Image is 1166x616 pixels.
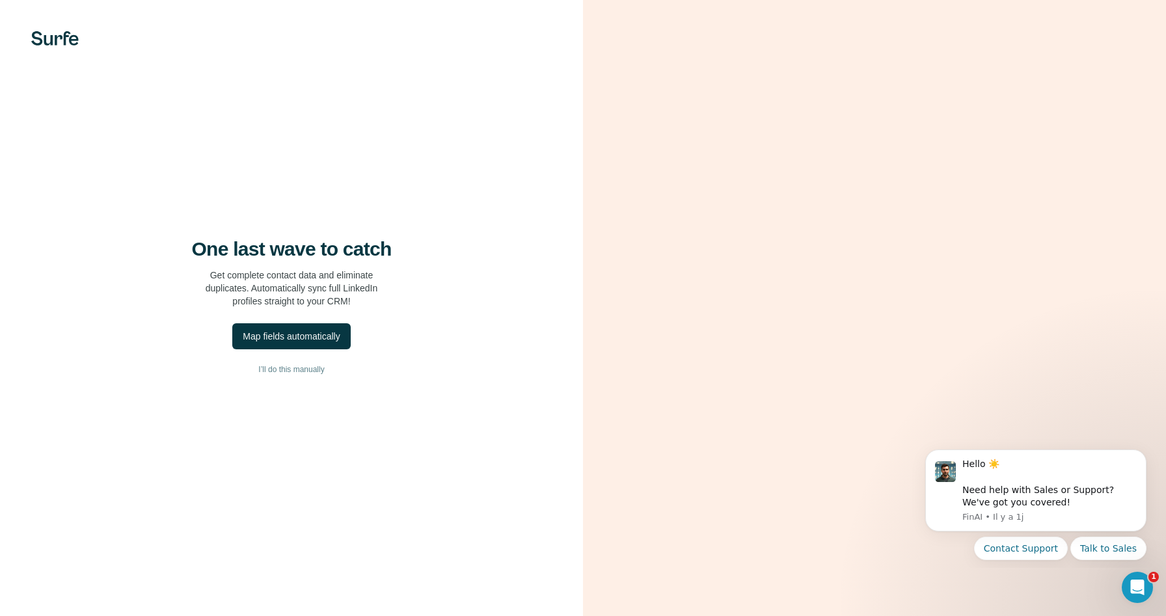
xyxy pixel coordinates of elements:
h4: One last wave to catch [192,237,392,261]
p: Get complete contact data and eliminate duplicates. Automatically sync full LinkedIn profiles str... [206,269,378,308]
div: Map fields automatically [243,330,340,343]
iframe: Intercom live chat [1122,572,1153,603]
span: 1 [1148,572,1159,582]
span: I’ll do this manually [258,364,324,375]
button: I’ll do this manually [26,360,557,379]
button: Map fields automatically [232,323,350,349]
img: Surfe's logo [31,31,79,46]
iframe: Intercom notifications message [906,438,1166,568]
